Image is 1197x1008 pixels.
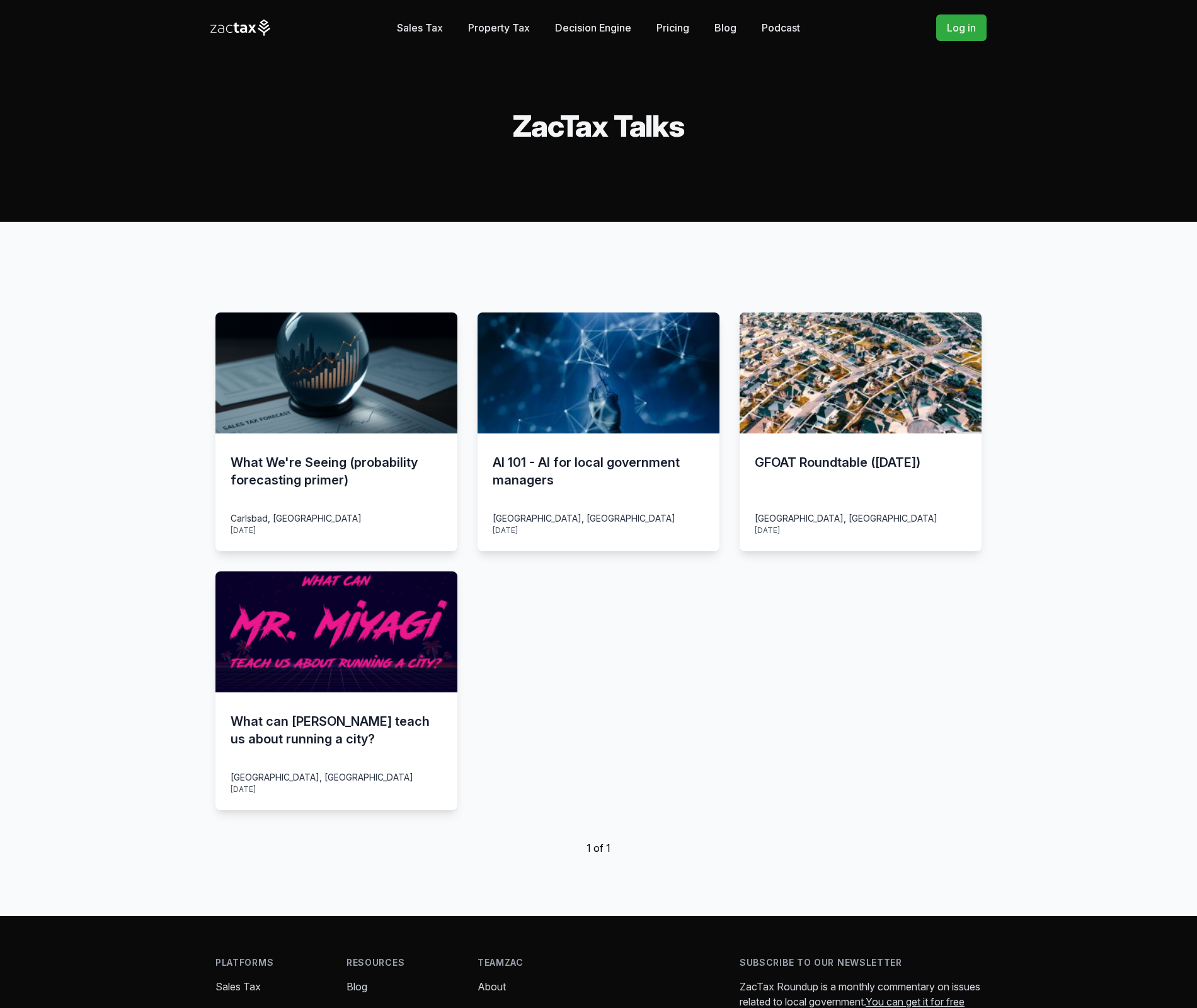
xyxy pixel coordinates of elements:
a: GFOAT Roundtable ([DATE]) [GEOGRAPHIC_DATA], [GEOGRAPHIC_DATA] [DATE] [740,312,982,551]
time: [DATE] [493,525,518,535]
a: Podcast [762,15,800,40]
a: Blog [346,980,367,993]
span: 1 of 1 [587,840,610,856]
a: What We're Seeing (probability forecasting primer) Carlsbad, [GEOGRAPHIC_DATA] [DATE] [215,312,457,551]
a: Decision Engine [555,15,631,40]
div: [GEOGRAPHIC_DATA], [GEOGRAPHIC_DATA] [755,512,937,525]
h3: What We're Seeing (probability forecasting primer) [231,454,442,489]
a: Sales Tax [397,15,443,40]
h4: Resources [346,956,457,969]
h3: GFOAT Roundtable ([DATE]) [755,454,966,471]
img: neighborhoods.jpg [740,312,982,433]
h2: ZacTax Talks [210,111,987,141]
h4: Platforms [215,956,326,969]
img: ai-lines_zt6pgx.jpg [478,312,719,433]
a: Blog [714,15,736,40]
div: [GEOGRAPHIC_DATA], [GEOGRAPHIC_DATA] [231,770,413,784]
a: What can [PERSON_NAME] teach us about running a city? [GEOGRAPHIC_DATA], [GEOGRAPHIC_DATA] [DATE] [215,571,457,810]
img: mr-miyagi-talk.png [215,571,457,692]
div: Carlsbad, [GEOGRAPHIC_DATA] [231,512,362,525]
h4: Subscribe to our newsletter [740,956,982,969]
a: Sales Tax [215,980,261,993]
div: [GEOGRAPHIC_DATA], [GEOGRAPHIC_DATA] [493,512,675,525]
a: Log in [936,14,987,41]
time: [DATE] [231,784,256,794]
time: [DATE] [755,525,780,535]
h4: TeamZac [478,956,588,969]
a: Pricing [656,15,689,40]
img: consumer-confidence-leading-indicators-retail-sales-tax.png [215,312,457,433]
a: AI 101 - AI for local government managers [GEOGRAPHIC_DATA], [GEOGRAPHIC_DATA] [DATE] [478,312,719,551]
a: About [478,980,506,993]
h3: AI 101 - AI for local government managers [493,454,704,489]
a: Property Tax [468,15,530,40]
time: [DATE] [231,525,256,535]
h3: What can [PERSON_NAME] teach us about running a city? [231,713,442,748]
